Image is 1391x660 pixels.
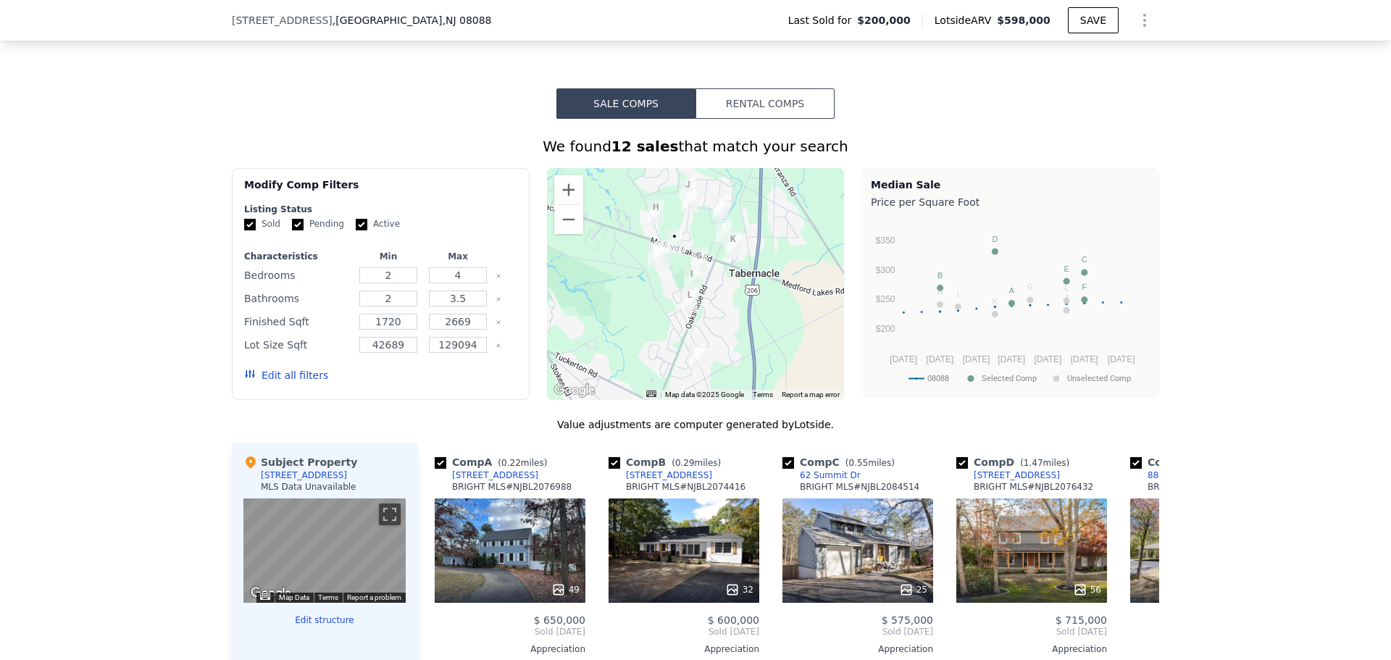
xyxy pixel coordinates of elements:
[848,458,868,468] span: 0.55
[667,229,682,254] div: 299 Medford Lakes Rd
[1130,643,1281,655] div: Appreciation
[244,251,351,262] div: Characteristics
[356,218,400,230] label: Active
[1014,458,1075,468] span: ( miles)
[716,220,732,244] div: 88 OAK SHADE
[452,481,572,493] div: BRIGHT MLS # NJBL2076988
[279,593,309,603] button: Map Data
[788,13,858,28] span: Last Sold for
[725,232,741,256] div: 9 Forest Ln
[1035,354,1062,364] text: [DATE]
[556,88,695,119] button: Sale Comps
[261,469,347,481] div: [STREET_ADDRESS]
[691,248,707,273] div: 21 Sandra Ln
[666,458,727,468] span: ( miles)
[626,469,712,481] div: [STREET_ADDRESS]
[899,582,927,597] div: 25
[1130,626,1281,638] span: Sold [DATE]
[689,343,705,368] div: 800 Mckendimen Rd
[682,188,698,212] div: 62 Summit Dr
[782,455,901,469] div: Comp C
[534,614,585,626] span: $ 650,000
[890,354,917,364] text: [DATE]
[963,354,990,364] text: [DATE]
[554,205,583,234] button: Zoom out
[997,14,1050,26] span: $598,000
[935,13,997,28] span: Lotside ARV
[956,455,1075,469] div: Comp D
[333,13,492,28] span: , [GEOGRAPHIC_DATA]
[609,469,712,481] a: [STREET_ADDRESS]
[782,643,933,655] div: Appreciation
[347,593,401,601] a: Report a problem
[646,390,656,397] button: Keyboard shortcuts
[244,288,351,309] div: Bathrooms
[232,417,1159,432] div: Value adjustments are computer generated by Lotside .
[232,136,1159,156] div: We found that match your search
[609,455,727,469] div: Comp B
[648,242,664,267] div: 61 Red Oak Dr
[682,288,698,312] div: 454 Pricketts Mill Rd
[782,390,840,398] a: Report a map error
[1056,614,1107,626] span: $ 715,000
[648,200,664,225] div: 346 Pricketts Mill Rd
[956,469,1060,481] a: [STREET_ADDRESS]
[244,335,351,355] div: Lot Size Sqft
[244,204,517,215] div: Listing Status
[708,614,759,626] span: $ 600,000
[1073,582,1101,597] div: 56
[882,614,933,626] span: $ 575,000
[292,219,304,230] input: Pending
[695,88,835,119] button: Rental Comps
[1082,255,1087,264] text: C
[937,271,943,280] text: B
[1064,264,1069,273] text: E
[292,218,344,230] label: Pending
[675,458,695,468] span: 0.29
[1071,354,1098,364] text: [DATE]
[857,13,911,28] span: $200,000
[927,374,949,383] text: 08088
[876,235,895,246] text: $350
[1130,455,1248,469] div: Comp E
[426,251,490,262] div: Max
[609,643,759,655] div: Appreciation
[496,273,501,279] button: Clear
[554,175,583,204] button: Zoom in
[551,381,598,400] a: Open this area in Google Maps (opens a new window)
[782,469,861,481] a: 62 Summit Dr
[1009,286,1015,295] text: A
[1130,6,1159,35] button: Show Options
[725,582,753,597] div: 32
[435,643,585,655] div: Appreciation
[243,498,406,603] div: Street View
[243,455,357,469] div: Subject Property
[684,267,700,291] div: 4 Pin Oak Ct
[243,614,406,626] button: Edit structure
[957,290,959,298] text: I
[611,138,679,155] strong: 12 sales
[1148,469,1213,481] div: 88 OAK SHADE
[609,626,759,638] span: Sold [DATE]
[1130,469,1213,481] a: 88 OAK SHADE
[680,177,695,202] div: 49 Summit Dr
[840,458,901,468] span: ( miles)
[244,177,517,204] div: Modify Comp Filters
[992,235,998,243] text: D
[800,469,861,481] div: 62 Summit Dr
[1064,283,1069,292] text: L
[974,469,1060,481] div: [STREET_ADDRESS]
[927,354,954,364] text: [DATE]
[654,241,670,266] div: 64 Red Oak Dr
[1064,293,1069,302] text: J
[318,593,338,601] a: Terms (opens in new tab)
[243,498,406,603] div: Map
[244,218,280,230] label: Sold
[247,584,295,603] img: Google
[956,643,1107,655] div: Appreciation
[871,212,1150,393] svg: A chart.
[800,481,919,493] div: BRIGHT MLS # NJBL2084514
[232,13,333,28] span: [STREET_ADDRESS]
[876,294,895,304] text: $250
[713,194,729,219] div: 47 Lakeview Dr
